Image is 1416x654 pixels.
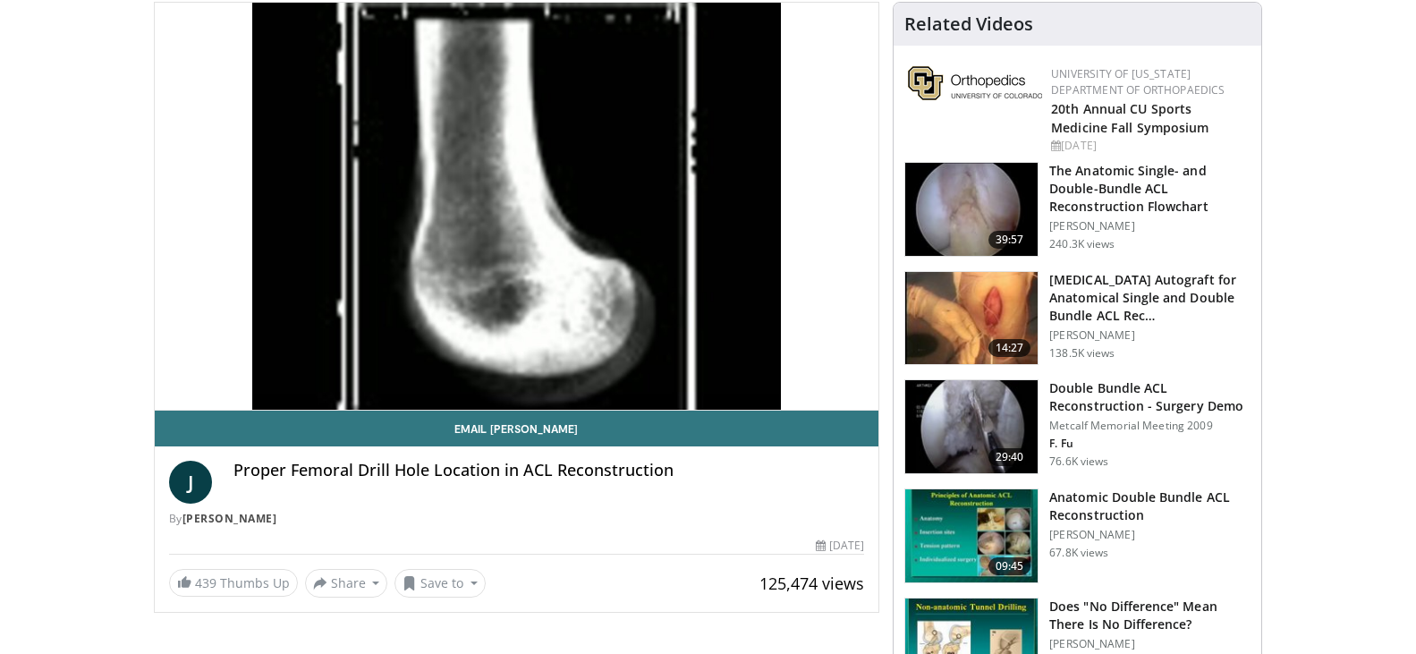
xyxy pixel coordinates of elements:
h3: Double Bundle ACL Reconstruction - Surgery Demo [1049,379,1251,415]
span: 39:57 [988,231,1031,249]
a: [PERSON_NAME] [182,511,277,526]
h3: Does "No Difference" Mean There Is No Difference? [1049,598,1251,633]
a: University of [US_STATE] Department of Orthopaedics [1051,66,1225,98]
img: 38685_0000_3.png.150x105_q85_crop-smart_upscale.jpg [905,489,1038,582]
div: By [169,511,865,527]
video-js: Video Player [155,3,879,411]
a: 29:40 Double Bundle ACL Reconstruction - Surgery Demo Metcalf Memorial Meeting 2009 F. Fu 76.6K v... [904,379,1251,474]
p: F. Fu [1049,437,1251,451]
a: 14:27 [MEDICAL_DATA] Autograft for Anatomical Single and Double Bundle ACL Rec… [PERSON_NAME] 138... [904,271,1251,366]
a: 39:57 The Anatomic Single- and Double-Bundle ACL Reconstruction Flowchart [PERSON_NAME] 240.3K views [904,162,1251,257]
h4: Related Videos [904,13,1033,35]
p: 76.6K views [1049,454,1108,469]
a: 439 Thumbs Up [169,569,298,597]
span: 29:40 [988,448,1031,466]
span: 14:27 [988,339,1031,357]
span: 439 [195,574,216,591]
img: ffu_3.png.150x105_q85_crop-smart_upscale.jpg [905,380,1038,473]
button: Share [305,569,388,598]
a: 09:45 Anatomic Double Bundle ACL Reconstruction [PERSON_NAME] 67.8K views [904,488,1251,583]
h3: The Anatomic Single- and Double-Bundle ACL Reconstruction Flowchart [1049,162,1251,216]
a: 20th Annual CU Sports Medicine Fall Symposium [1051,100,1208,136]
p: [PERSON_NAME] [1049,219,1251,234]
div: [DATE] [1051,138,1247,154]
p: [PERSON_NAME] [1049,328,1251,343]
p: Metcalf Memorial Meeting 2009 [1049,419,1251,433]
h3: Anatomic Double Bundle ACL Reconstruction [1049,488,1251,524]
h3: [MEDICAL_DATA] Autograft for Anatomical Single and Double Bundle ACL Rec… [1049,271,1251,325]
span: 125,474 views [759,573,864,594]
p: 138.5K views [1049,346,1115,361]
img: 281064_0003_1.png.150x105_q85_crop-smart_upscale.jpg [905,272,1038,365]
p: 240.3K views [1049,237,1115,251]
a: Email [PERSON_NAME] [155,411,879,446]
button: Save to [394,569,486,598]
h4: Proper Femoral Drill Hole Location in ACL Reconstruction [233,461,865,480]
p: 67.8K views [1049,546,1108,560]
img: Fu_0_3.png.150x105_q85_crop-smart_upscale.jpg [905,163,1038,256]
span: 09:45 [988,557,1031,575]
p: [PERSON_NAME] [1049,528,1251,542]
a: J [169,461,212,504]
img: 355603a8-37da-49b6-856f-e00d7e9307d3.png.150x105_q85_autocrop_double_scale_upscale_version-0.2.png [908,66,1042,100]
p: [PERSON_NAME] [1049,637,1251,651]
div: [DATE] [816,538,864,554]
